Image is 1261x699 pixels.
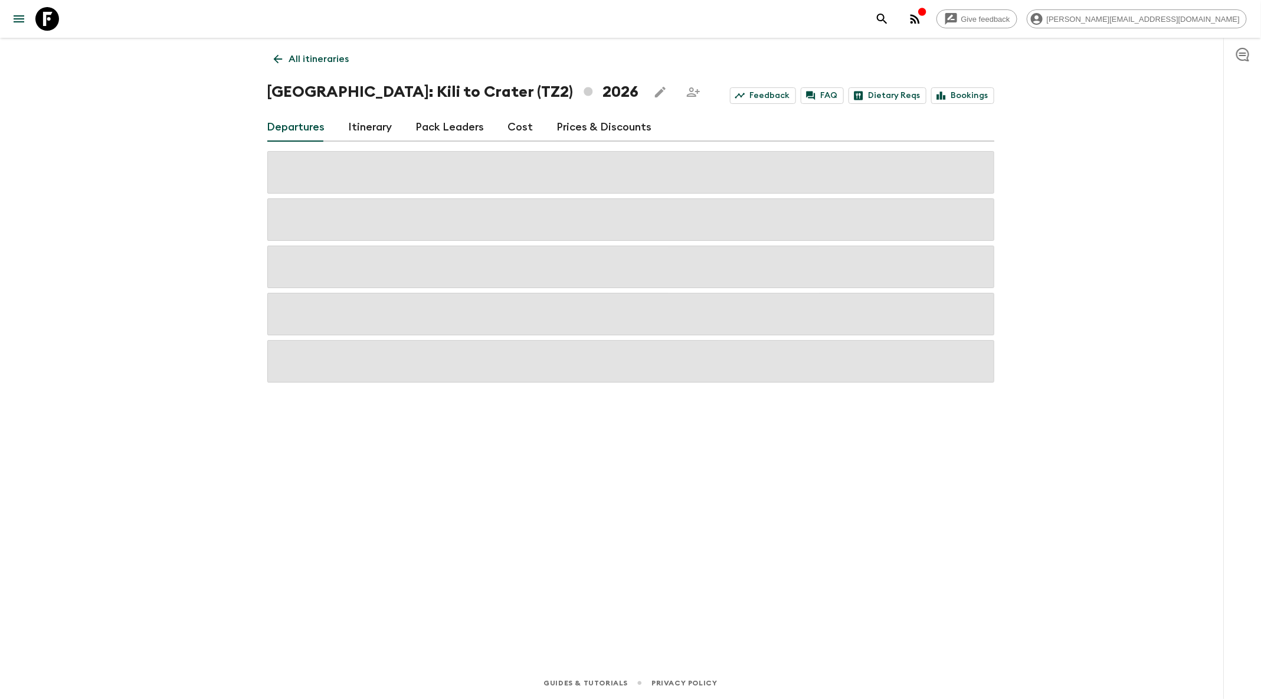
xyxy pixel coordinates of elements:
[1027,9,1247,28] div: [PERSON_NAME][EMAIL_ADDRESS][DOMAIN_NAME]
[267,80,639,104] h1: [GEOGRAPHIC_DATA]: Kili to Crater (TZ2) 2026
[7,7,31,31] button: menu
[801,87,844,104] a: FAQ
[289,52,349,66] p: All itineraries
[648,80,672,104] button: Edit this itinerary
[936,9,1017,28] a: Give feedback
[931,87,994,104] a: Bookings
[267,47,356,71] a: All itineraries
[682,80,705,104] span: Share this itinerary
[730,87,796,104] a: Feedback
[508,113,533,142] a: Cost
[543,677,628,690] a: Guides & Tutorials
[849,87,926,104] a: Dietary Reqs
[267,113,325,142] a: Departures
[870,7,894,31] button: search adventures
[955,15,1017,24] span: Give feedback
[416,113,484,142] a: Pack Leaders
[651,677,717,690] a: Privacy Policy
[1040,15,1246,24] span: [PERSON_NAME][EMAIL_ADDRESS][DOMAIN_NAME]
[349,113,392,142] a: Itinerary
[557,113,652,142] a: Prices & Discounts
